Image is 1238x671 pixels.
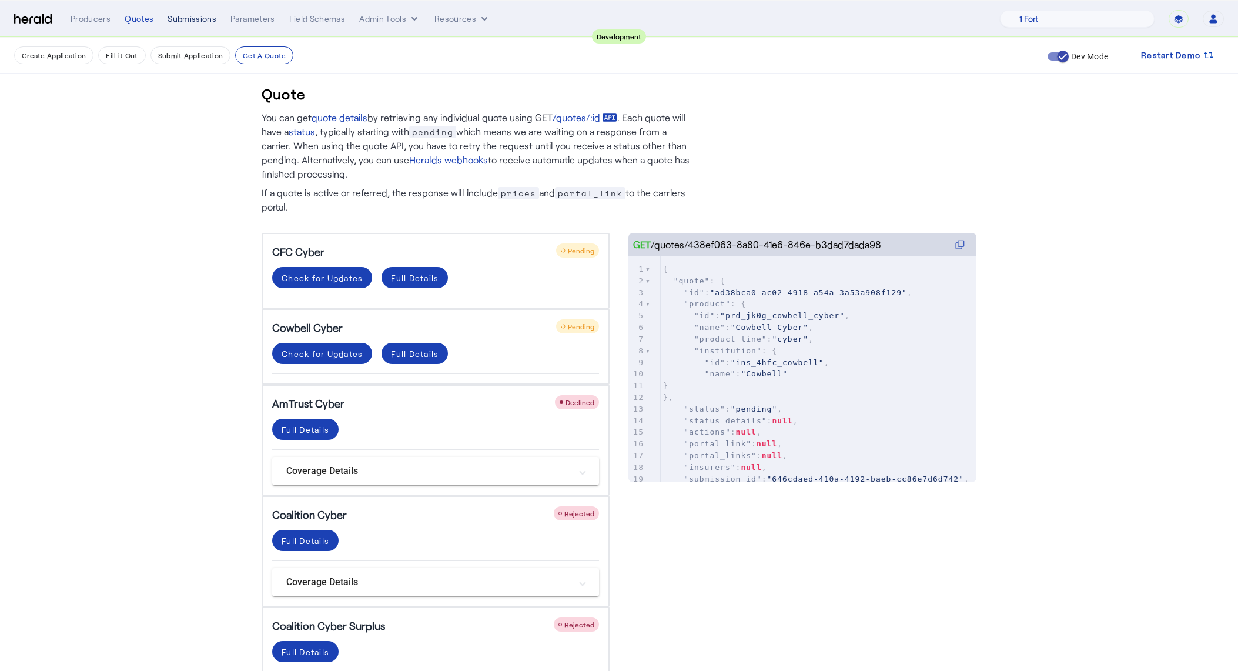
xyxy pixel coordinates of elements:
span: "portal_links" [684,451,757,460]
span: : , [663,416,798,425]
div: 6 [628,322,645,333]
span: : [663,369,788,378]
div: 12 [628,392,645,403]
span: "submission_id" [684,475,761,483]
span: : , [663,311,850,320]
p: You can get by retrieving any individual quote using GET . Each quote will have a , typically sta... [262,111,691,181]
span: "name" [705,369,736,378]
span: "institution" [694,346,762,355]
span: GET [633,238,651,252]
span: : , [663,463,767,472]
div: Development [592,29,647,44]
span: : { [663,299,746,308]
div: 16 [628,438,645,450]
button: Full Details [272,641,339,662]
span: Restart Demo [1141,48,1200,62]
h5: Coalition Cyber Surplus [272,617,385,634]
span: "Cowbell Cyber" [731,323,808,332]
div: 2 [628,275,645,287]
span: Pending [568,322,594,331]
div: 13 [628,403,645,415]
span: "product" [684,299,730,308]
span: "cyber" [772,335,808,343]
span: null [762,451,782,460]
mat-panel-title: Coverage Details [286,464,571,478]
div: 11 [628,380,645,392]
button: Resources dropdown menu [434,13,490,25]
span: "Cowbell" [741,369,787,378]
h5: CFC Cyber [272,243,324,260]
h5: AmTrust Cyber [272,395,344,412]
a: Heralds webhooks [409,153,488,167]
mat-expansion-panel-header: Coverage Details [272,457,599,485]
button: Full Details [382,267,448,288]
label: Dev Mode [1069,51,1108,62]
span: Declined [566,398,594,406]
mat-panel-title: Coverage Details [286,575,571,589]
span: : , [663,358,829,367]
div: Full Details [282,423,329,436]
a: quote details [312,111,367,125]
div: 10 [628,368,645,380]
div: Submissions [168,13,216,25]
div: 1 [628,263,645,275]
a: /quotes/:id [553,111,617,125]
span: "id" [684,288,704,297]
span: Rejected [564,620,594,629]
span: null [772,416,792,425]
span: Rejected [564,509,594,518]
span: "id" [705,358,725,367]
div: 18 [628,462,645,473]
div: Full Details [391,348,439,360]
div: 9 [628,357,645,369]
span: "actions" [684,428,730,436]
button: Check for Updates [272,343,372,364]
div: Full Details [282,535,329,547]
span: "status" [684,405,725,413]
span: "status_details" [684,416,767,425]
p: If a quote is active or referred, the response will include and to the carriers portal. [262,181,691,214]
button: Fill it Out [98,46,145,64]
span: : , [663,288,912,297]
button: Restart Demo [1132,45,1224,66]
span: : , [663,428,762,436]
span: "id" [694,311,715,320]
h5: Cowbell Cyber [272,319,343,336]
button: internal dropdown menu [359,13,420,25]
div: 14 [628,415,645,427]
span: : , [663,323,814,332]
div: Check for Updates [282,348,363,360]
span: prices [498,187,539,199]
span: "646cdaed-410a-4192-baeb-cc86e7d6d742" [767,475,964,483]
span: "ad38bca0-ac02-4918-a54a-3a53a908f129" [710,288,906,297]
span: : , [663,405,782,413]
div: Producers [71,13,111,25]
span: null [757,439,777,448]
button: Check for Updates [272,267,372,288]
img: Herald Logo [14,14,52,25]
div: /quotes/438ef063-8a80-41e6-846e-b3dad7dada98 [633,238,881,252]
span: "ins_4hfc_cowbell" [731,358,824,367]
span: { [663,265,668,273]
a: status [289,125,315,139]
span: "insurers" [684,463,735,472]
span: : , [663,335,814,343]
div: Full Details [391,272,439,284]
span: : , [663,475,969,483]
span: "name" [694,323,725,332]
span: "quote" [674,276,710,285]
button: Full Details [382,343,448,364]
button: Submit Application [150,46,230,64]
div: 17 [628,450,645,462]
span: null [741,463,761,472]
button: Create Application [14,46,93,64]
span: : { [663,346,777,355]
div: 4 [628,298,645,310]
span: "portal_link" [684,439,751,448]
div: Check for Updates [282,272,363,284]
div: 7 [628,333,645,345]
div: Parameters [230,13,275,25]
button: Full Details [272,530,339,551]
button: Get A Quote [235,46,293,64]
h3: Quote [262,85,305,104]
